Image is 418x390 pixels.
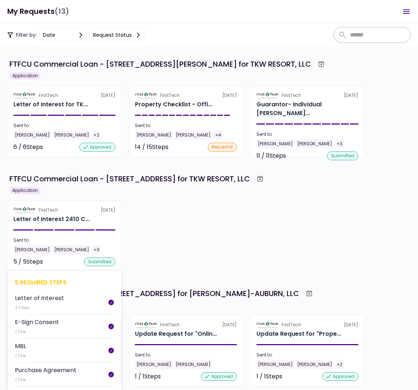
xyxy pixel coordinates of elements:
[13,207,36,213] img: Partner logo
[160,92,180,99] div: FirstTech
[135,352,237,358] div: Sent to:
[135,122,237,129] div: Sent to:
[398,3,415,20] button: Open menu
[135,322,157,328] img: Partner logo
[9,59,311,70] div: FTFCU Commercial Loan - [STREET_ADDRESS][PERSON_NAME] for TKW RESORT, LLC
[9,72,41,79] div: Application
[9,173,250,184] div: FTFCU Commercial Loan - [STREET_ADDRESS] for TKW RESORT, LLC
[92,130,101,140] div: +2
[296,139,334,149] div: [PERSON_NAME]
[282,322,301,328] div: FirstTech
[15,318,59,327] div: E-Sign Consent
[13,245,51,255] div: [PERSON_NAME]
[92,245,101,255] div: +3
[256,322,279,328] img: Partner logo
[256,322,358,328] div: [DATE]
[55,4,69,19] span: (13)
[13,237,115,244] div: Sent to:
[256,92,279,99] img: Partner logo
[135,143,168,151] div: 14 / 15 Steps
[254,172,267,185] button: Archive workflow
[53,130,91,140] div: [PERSON_NAME]
[39,207,58,213] div: FirstTech
[256,92,358,99] div: [DATE]
[13,257,43,266] div: 5 / 5 Steps
[15,294,64,303] div: Letter of Interest
[13,143,43,151] div: 6 / 6 Steps
[90,28,144,42] button: Request status
[335,360,344,369] div: +2
[135,372,161,381] div: 1 / 1 Steps
[15,342,26,351] div: MBL
[315,58,328,71] button: Archive workflow
[256,372,282,381] div: 1 / 1 Steps
[208,143,237,151] div: resubmit
[13,207,115,213] div: [DATE]
[256,131,358,138] div: Sent to:
[214,130,223,140] div: +4
[135,92,237,99] div: [DATE]
[135,360,173,369] div: [PERSON_NAME]
[201,372,237,381] div: approved
[43,31,55,39] div: date
[256,360,294,369] div: [PERSON_NAME]
[174,130,212,140] div: [PERSON_NAME]
[256,100,358,118] div: Guarantor- Individual Tom White
[174,360,212,369] div: [PERSON_NAME]
[135,130,173,140] div: [PERSON_NAME]
[160,322,180,328] div: FirstTech
[13,122,115,129] div: Sent to:
[79,143,115,151] div: approved
[15,278,114,287] div: 5 required steps
[135,322,237,328] div: [DATE]
[13,92,36,99] img: Partner logo
[15,366,76,375] div: Purchase Agreement
[256,151,286,160] div: 11 / 11 Steps
[135,92,157,99] img: Partner logo
[303,287,316,300] button: Archive workflow
[135,330,217,338] div: Update Request for "Online Services- Consent for Use of Electronic Signatures and Electronic Disc...
[13,215,90,224] div: Letter of Interest 2410 Charleston Highway Cayce
[335,139,344,149] div: +3
[7,28,144,42] div: Filter by:
[13,100,88,109] div: Letter of Interest for TKW RESORT, LLC 1402 Boone Street
[9,187,41,194] div: Application
[15,376,76,383] div: 1 File
[53,245,91,255] div: [PERSON_NAME]
[13,130,51,140] div: [PERSON_NAME]
[40,28,87,42] button: date
[9,288,299,299] div: FTFCU Commercial Loan - [STREET_ADDRESS] for [PERSON_NAME]-AUBURN, LLC
[13,92,115,99] div: [DATE]
[322,372,358,381] div: approved
[327,151,358,160] div: submitted
[256,330,341,338] div: Update Request for "Property Hazard Insurance Policy" for TOM WHITE-AUBURN, LLC Reporting Require...
[39,92,58,99] div: FirstTech
[84,257,115,266] div: submitted
[282,92,301,99] div: FirstTech
[256,139,294,149] div: [PERSON_NAME]
[7,4,69,19] h1: My Requests
[256,352,358,358] div: Sent to:
[15,304,64,311] div: 2 Files
[15,352,26,359] div: 1 File
[296,360,334,369] div: [PERSON_NAME]
[15,328,59,335] div: 1 File
[135,100,212,109] div: Property Checklist - Office Retail 1402 Boone Street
